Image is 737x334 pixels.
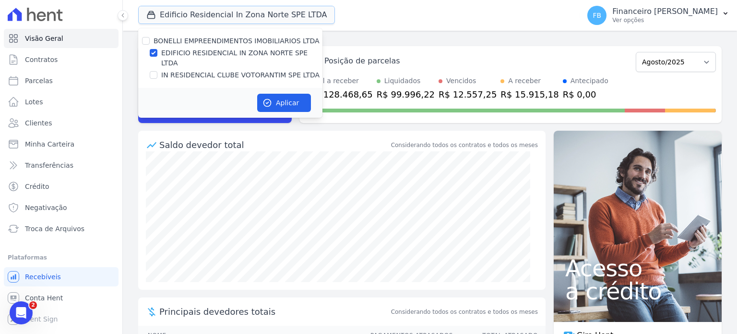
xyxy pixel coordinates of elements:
a: Conta Hent [4,288,119,308]
div: Plataformas [8,252,115,263]
label: EDIFICIO RESIDENCIAL IN ZONA NORTE SPE LTDA [161,48,322,68]
span: Parcelas [25,76,53,86]
span: Considerando todos os contratos e todos os meses [391,308,538,316]
button: FB Financeiro [PERSON_NAME] Ver opções [580,2,737,29]
span: Visão Geral [25,34,63,43]
iframe: Intercom live chat [10,301,33,324]
p: Financeiro [PERSON_NAME] [612,7,718,16]
label: BONELLI EMPREENDIMENTOS IMOBILIARIOS LTDA [154,37,320,45]
span: a crédito [565,280,710,303]
div: Vencidos [446,76,476,86]
div: Antecipado [571,76,608,86]
a: Recebíveis [4,267,119,286]
a: Clientes [4,113,119,133]
span: Contratos [25,55,58,64]
a: Crédito [4,177,119,196]
button: Aplicar [257,94,311,112]
div: Posição de parcelas [324,55,400,67]
div: Total a receber [309,76,373,86]
span: Minha Carteira [25,139,74,149]
div: R$ 128.468,65 [309,88,373,101]
span: Troca de Arquivos [25,224,84,234]
span: Transferências [25,161,73,170]
span: Acesso [565,257,710,280]
span: Conta Hent [25,293,63,303]
span: FB [593,12,601,19]
a: Transferências [4,156,119,175]
span: Lotes [25,97,43,107]
span: 2 [29,301,37,309]
span: Clientes [25,118,52,128]
span: Crédito [25,182,49,191]
div: Saldo devedor total [159,138,389,151]
a: Minha Carteira [4,135,119,154]
a: Visão Geral [4,29,119,48]
a: Negativação [4,198,119,217]
a: Parcelas [4,71,119,90]
div: A receber [508,76,541,86]
div: Considerando todos os contratos e todos os meses [391,141,538,149]
button: Edificio Residencial In Zona Norte SPE LTDA [138,6,335,24]
div: R$ 15.915,18 [500,88,559,101]
span: Principais devedores totais [159,305,389,318]
div: Liquidados [384,76,421,86]
div: R$ 99.996,22 [377,88,435,101]
p: Ver opções [612,16,718,24]
a: Lotes [4,92,119,111]
div: R$ 0,00 [563,88,608,101]
label: IN RESIDENCIAL CLUBE VOTORANTIM SPE LTDA [161,70,320,80]
a: Troca de Arquivos [4,219,119,238]
span: Recebíveis [25,272,61,282]
span: Negativação [25,203,67,212]
a: Contratos [4,50,119,69]
div: R$ 12.557,25 [439,88,497,101]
